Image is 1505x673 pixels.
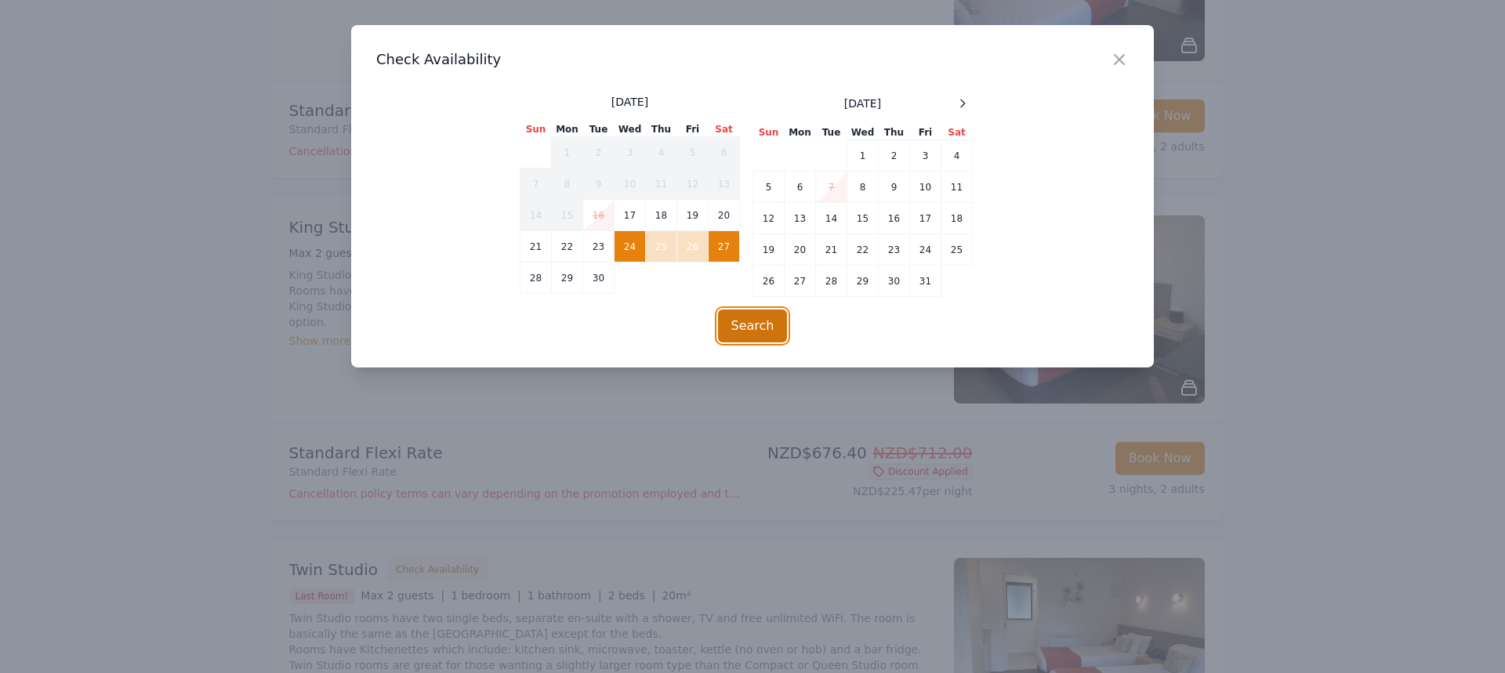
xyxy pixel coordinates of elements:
[646,168,677,200] td: 11
[709,137,740,168] td: 6
[520,262,552,294] td: 28
[941,140,973,172] td: 4
[718,309,788,342] button: Search
[847,266,879,297] td: 29
[941,172,973,203] td: 11
[646,200,677,231] td: 18
[847,172,879,203] td: 8
[615,137,646,168] td: 3
[753,203,785,234] td: 12
[753,266,785,297] td: 26
[646,231,677,262] td: 25
[847,140,879,172] td: 1
[910,234,941,266] td: 24
[910,172,941,203] td: 10
[709,200,740,231] td: 20
[646,122,677,137] th: Thu
[785,234,816,266] td: 20
[376,50,1129,69] h3: Check Availability
[611,94,648,110] span: [DATE]
[552,168,583,200] td: 8
[785,266,816,297] td: 27
[552,200,583,231] td: 15
[552,231,583,262] td: 22
[520,200,552,231] td: 14
[910,266,941,297] td: 31
[847,234,879,266] td: 22
[646,137,677,168] td: 4
[753,234,785,266] td: 19
[677,200,709,231] td: 19
[941,203,973,234] td: 18
[677,137,709,168] td: 5
[615,168,646,200] td: 10
[677,122,709,137] th: Fri
[677,168,709,200] td: 12
[709,168,740,200] td: 13
[847,203,879,234] td: 15
[879,234,910,266] td: 23
[816,172,847,203] td: 7
[583,231,615,262] td: 23
[910,140,941,172] td: 3
[709,122,740,137] th: Sat
[552,122,583,137] th: Mon
[879,140,910,172] td: 2
[816,125,847,140] th: Tue
[583,168,615,200] td: 9
[816,203,847,234] td: 14
[615,200,646,231] td: 17
[520,122,552,137] th: Sun
[816,266,847,297] td: 28
[816,234,847,266] td: 21
[615,122,646,137] th: Wed
[677,231,709,262] td: 26
[879,125,910,140] th: Thu
[785,125,816,140] th: Mon
[879,203,910,234] td: 16
[879,172,910,203] td: 9
[941,125,973,140] th: Sat
[753,125,785,140] th: Sun
[552,262,583,294] td: 29
[552,137,583,168] td: 1
[583,137,615,168] td: 2
[910,125,941,140] th: Fri
[785,203,816,234] td: 13
[941,234,973,266] td: 25
[709,231,740,262] td: 27
[785,172,816,203] td: 6
[583,200,615,231] td: 16
[615,231,646,262] td: 24
[847,125,879,140] th: Wed
[879,266,910,297] td: 30
[910,203,941,234] td: 17
[844,96,881,111] span: [DATE]
[520,231,552,262] td: 21
[583,122,615,137] th: Tue
[753,172,785,203] td: 5
[520,168,552,200] td: 7
[583,262,615,294] td: 30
